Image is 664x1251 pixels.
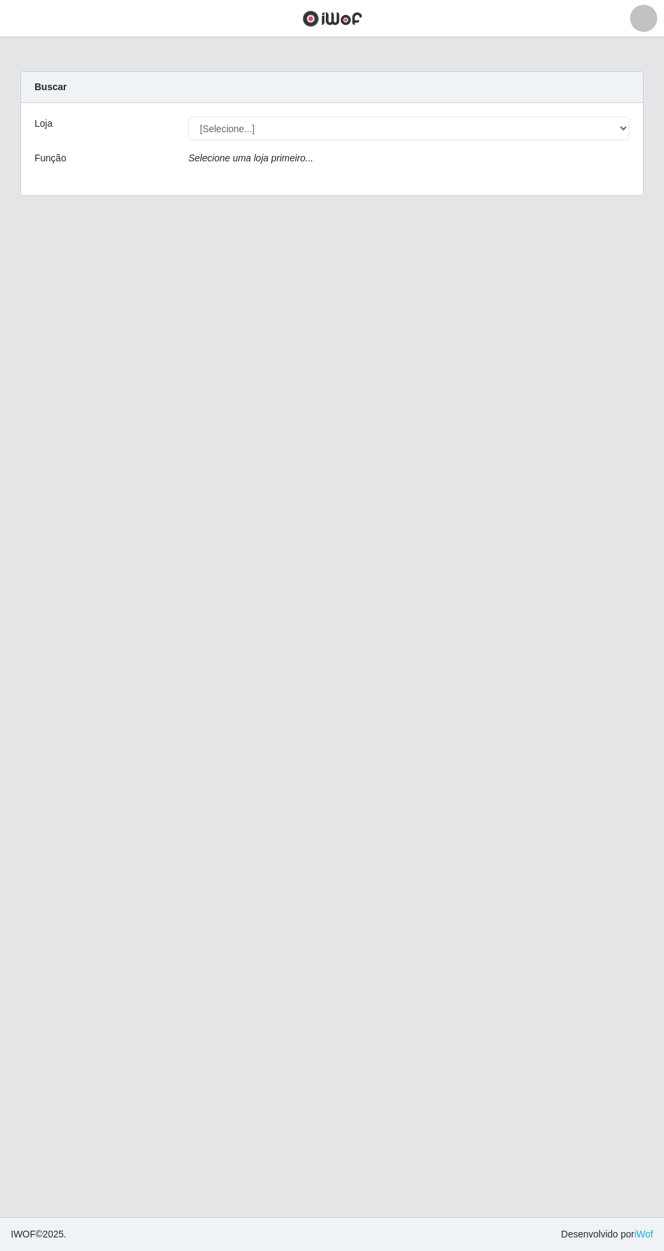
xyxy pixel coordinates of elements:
span: IWOF [11,1229,36,1239]
img: CoreUI Logo [302,10,362,27]
label: Função [35,151,66,165]
span: © 2025 . [11,1227,66,1242]
i: Selecione uma loja primeiro... [188,153,313,163]
span: Desenvolvido por [561,1227,653,1242]
label: Loja [35,117,52,131]
a: iWof [634,1229,653,1239]
strong: Buscar [35,81,66,92]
